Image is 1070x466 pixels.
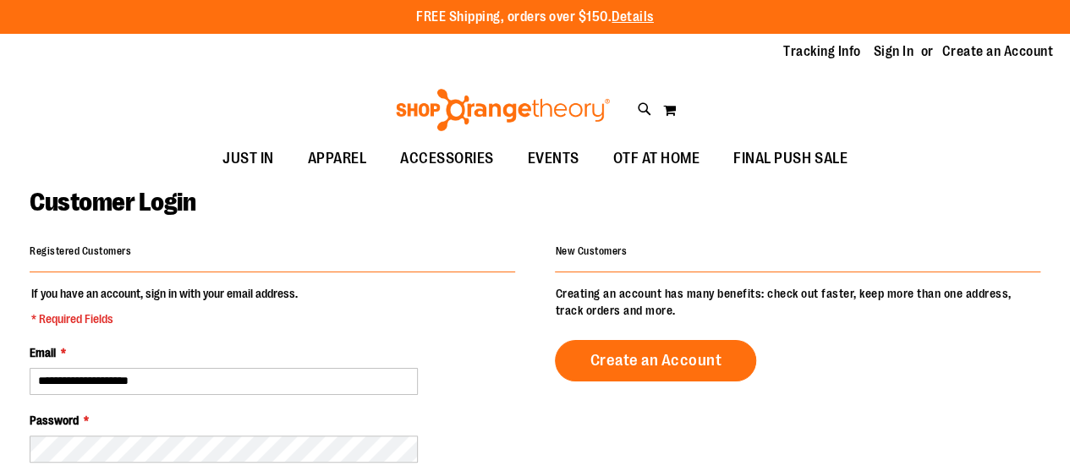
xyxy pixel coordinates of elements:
[612,9,654,25] a: Details
[222,140,274,178] span: JUST IN
[308,140,367,178] span: APPAREL
[555,245,627,257] strong: New Customers
[30,285,299,327] legend: If you have an account, sign in with your email address.
[206,140,291,178] a: JUST IN
[393,89,612,131] img: Shop Orangetheory
[613,140,700,178] span: OTF AT HOME
[783,42,861,61] a: Tracking Info
[30,414,79,427] span: Password
[555,340,756,381] a: Create an Account
[383,140,511,178] a: ACCESSORIES
[30,245,131,257] strong: Registered Customers
[291,140,384,178] a: APPAREL
[596,140,717,178] a: OTF AT HOME
[30,188,195,217] span: Customer Login
[733,140,848,178] span: FINAL PUSH SALE
[30,346,56,359] span: Email
[874,42,914,61] a: Sign In
[528,140,579,178] span: EVENTS
[400,140,494,178] span: ACCESSORIES
[511,140,596,178] a: EVENTS
[716,140,864,178] a: FINAL PUSH SALE
[942,42,1054,61] a: Create an Account
[590,351,722,370] span: Create an Account
[416,8,654,27] p: FREE Shipping, orders over $150.
[555,285,1040,319] p: Creating an account has many benefits: check out faster, keep more than one address, track orders...
[31,310,298,327] span: * Required Fields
